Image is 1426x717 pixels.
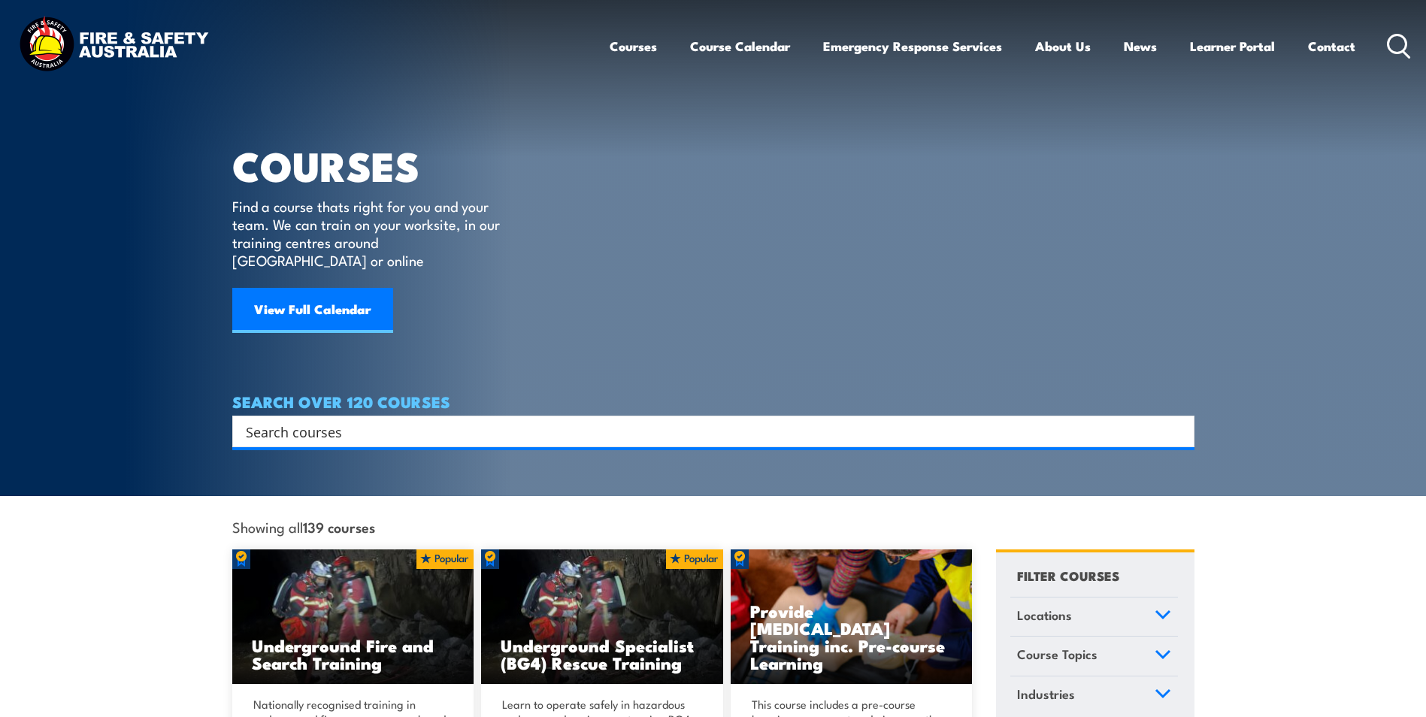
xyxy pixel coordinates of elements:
[1010,637,1178,676] a: Course Topics
[1124,26,1157,66] a: News
[232,549,474,685] a: Underground Fire and Search Training
[1017,565,1119,585] h4: FILTER COURSES
[1017,605,1072,625] span: Locations
[303,516,375,537] strong: 139 courses
[232,549,474,685] img: Underground mine rescue
[501,637,704,671] h3: Underground Specialist (BG4) Rescue Training
[232,519,375,534] span: Showing all
[252,637,455,671] h3: Underground Fire and Search Training
[1035,26,1091,66] a: About Us
[246,420,1161,443] input: Search input
[232,147,522,183] h1: COURSES
[750,602,953,671] h3: Provide [MEDICAL_DATA] Training inc. Pre-course Learning
[1010,597,1178,637] a: Locations
[481,549,723,685] a: Underground Specialist (BG4) Rescue Training
[731,549,973,685] a: Provide [MEDICAL_DATA] Training inc. Pre-course Learning
[690,26,790,66] a: Course Calendar
[1017,684,1075,704] span: Industries
[481,549,723,685] img: Underground mine rescue
[1308,26,1355,66] a: Contact
[1017,644,1098,664] span: Course Topics
[1190,26,1275,66] a: Learner Portal
[823,26,1002,66] a: Emergency Response Services
[610,26,657,66] a: Courses
[249,421,1164,442] form: Search form
[232,197,507,269] p: Find a course thats right for you and your team. We can train on your worksite, in our training c...
[1010,676,1178,715] a: Industries
[232,393,1194,410] h4: SEARCH OVER 120 COURSES
[1168,421,1189,442] button: Search magnifier button
[731,549,973,685] img: Low Voltage Rescue and Provide CPR
[232,288,393,333] a: View Full Calendar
